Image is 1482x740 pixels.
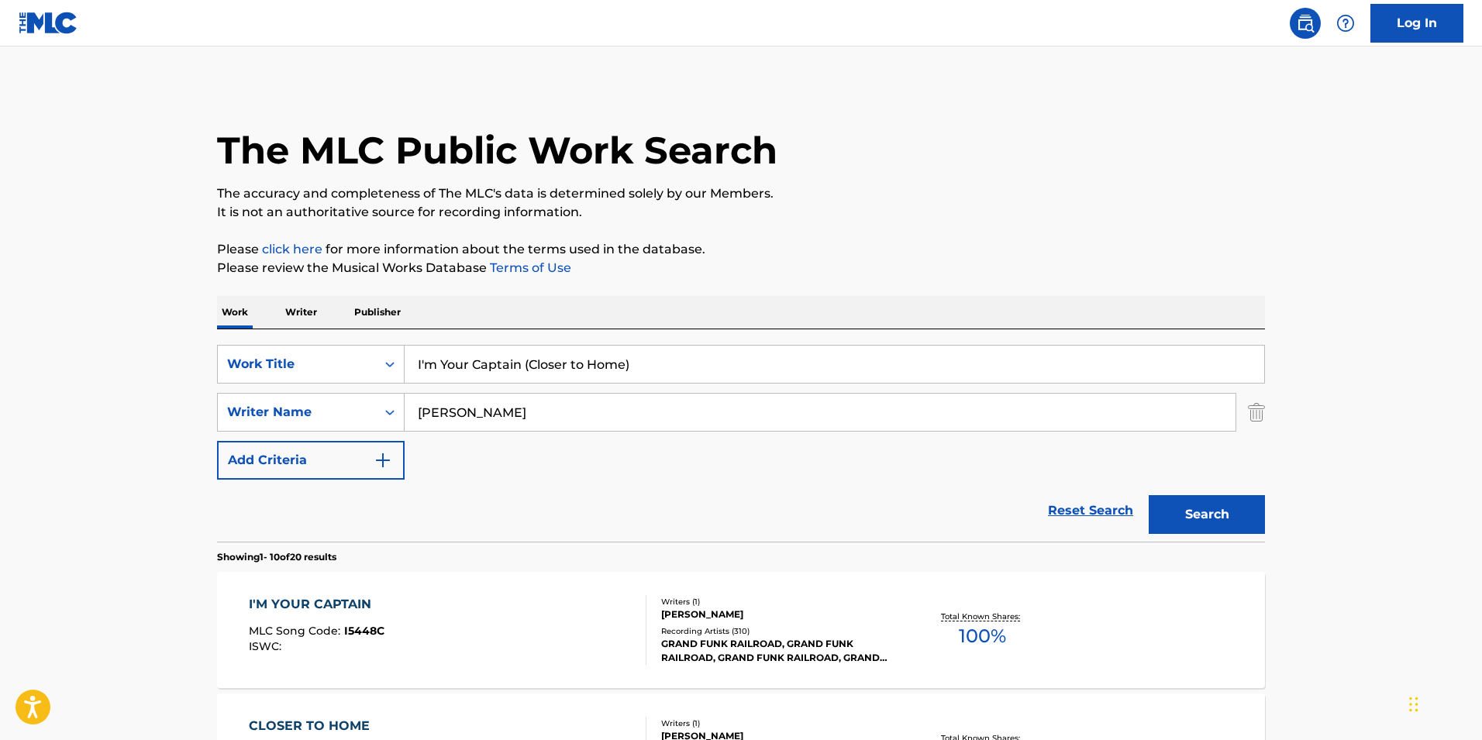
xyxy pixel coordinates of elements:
div: I'M YOUR CAPTAIN [249,595,384,614]
p: Total Known Shares: [941,611,1024,622]
p: It is not an authoritative source for recording information. [217,203,1265,222]
div: Work Title [227,355,367,373]
p: Work [217,296,253,329]
div: Writers ( 1 ) [661,718,895,729]
h1: The MLC Public Work Search [217,127,777,174]
span: ISWC : [249,639,285,653]
div: Writers ( 1 ) [661,596,895,607]
img: 9d2ae6d4665cec9f34b9.svg [374,451,392,470]
p: Please review the Musical Works Database [217,259,1265,277]
div: Help [1330,8,1361,39]
span: MLC Song Code : [249,624,344,638]
a: Public Search [1290,8,1321,39]
form: Search Form [217,345,1265,542]
a: Reset Search [1040,494,1141,528]
img: help [1336,14,1355,33]
div: Writer Name [227,403,367,422]
p: Please for more information about the terms used in the database. [217,240,1265,259]
div: Drag [1409,681,1418,728]
div: CLOSER TO HOME [249,717,388,735]
a: click here [262,242,322,256]
img: MLC Logo [19,12,78,34]
div: Recording Artists ( 310 ) [661,625,895,637]
span: 100 % [959,622,1006,650]
a: Log In [1370,4,1463,43]
p: The accuracy and completeness of The MLC's data is determined solely by our Members. [217,184,1265,203]
button: Add Criteria [217,441,405,480]
iframe: Chat Widget [1404,666,1482,740]
p: Showing 1 - 10 of 20 results [217,550,336,564]
span: I5448C [344,624,384,638]
img: search [1296,14,1315,33]
p: Writer [281,296,322,329]
a: I'M YOUR CAPTAINMLC Song Code:I5448CISWC:Writers (1)[PERSON_NAME]Recording Artists (310)GRAND FUN... [217,572,1265,688]
button: Search [1149,495,1265,534]
div: GRAND FUNK RAILROAD, GRAND FUNK RAILROAD, GRAND FUNK RAILROAD, GRAND FUNK RAILROAD, GRAND FUNK RA... [661,637,895,665]
div: [PERSON_NAME] [661,607,895,621]
img: Delete Criterion [1248,393,1265,432]
p: Publisher [350,296,405,329]
a: Terms of Use [487,260,571,275]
